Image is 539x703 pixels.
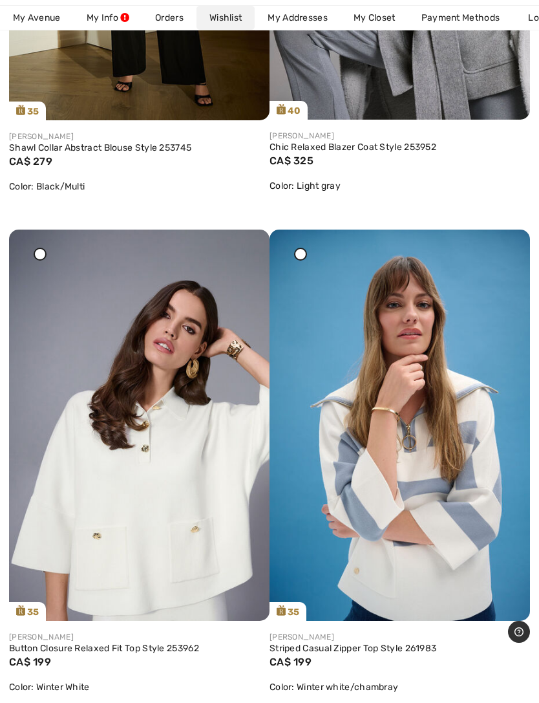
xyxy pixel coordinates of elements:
[269,680,530,694] div: Color: Winter white/chambray
[196,6,255,30] a: Wishlist
[255,6,341,30] a: My Addresses
[13,11,61,25] span: My Avenue
[269,643,530,654] a: Striped Casual Zipper Top Style 261983
[269,155,313,167] span: CA$ 325
[9,142,269,154] a: Shawl Collar Abstract Blouse Style 253745
[269,130,530,142] div: [PERSON_NAME]
[142,6,196,30] a: Orders
[269,656,312,668] span: CA$ 199
[9,680,269,694] div: Color: Winter White
[9,643,269,654] a: Button Closure Relaxed Fit Top Style 253962
[508,621,530,644] iframe: Opens a widget where you can find more information
[9,631,269,643] div: [PERSON_NAME]
[341,6,408,30] a: My Closet
[408,6,513,30] a: Payment Methods
[9,131,269,142] div: [PERSON_NAME]
[269,230,530,621] a: 35
[9,230,269,621] a: 35
[74,6,142,30] a: My Info
[9,180,269,193] div: Color: Black/Multi
[9,230,269,621] img: joseph-ribkoff-sweaters-cardigans-winter-white_253962a_1_c0c6_search.jpg
[269,142,530,153] a: Chic Relaxed Blazer Coat Style 253952
[269,631,530,643] div: [PERSON_NAME]
[269,230,530,621] img: joseph-ribkoff-tops-winter-white-chambray_261983a_5_98c9_search.jpg
[9,155,52,168] span: CA$ 279
[9,656,51,668] span: CA$ 199
[269,179,530,193] div: Color: Light gray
